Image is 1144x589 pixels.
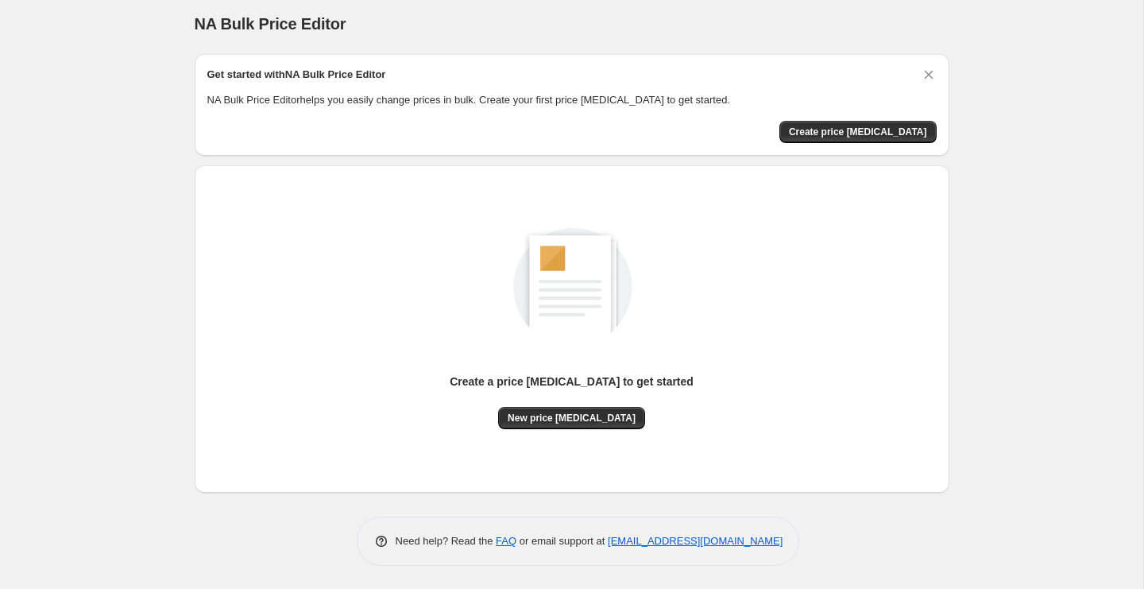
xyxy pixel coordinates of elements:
[508,412,636,424] span: New price [MEDICAL_DATA]
[789,126,927,138] span: Create price [MEDICAL_DATA]
[498,407,645,429] button: New price [MEDICAL_DATA]
[207,67,386,83] h2: Get started with NA Bulk Price Editor
[496,535,516,547] a: FAQ
[207,92,937,108] p: NA Bulk Price Editor helps you easily change prices in bulk. Create your first price [MEDICAL_DAT...
[450,374,694,389] p: Create a price [MEDICAL_DATA] to get started
[921,67,937,83] button: Dismiss card
[516,535,608,547] span: or email support at
[779,121,937,143] button: Create price change job
[608,535,783,547] a: [EMAIL_ADDRESS][DOMAIN_NAME]
[396,535,497,547] span: Need help? Read the
[195,15,346,33] span: NA Bulk Price Editor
